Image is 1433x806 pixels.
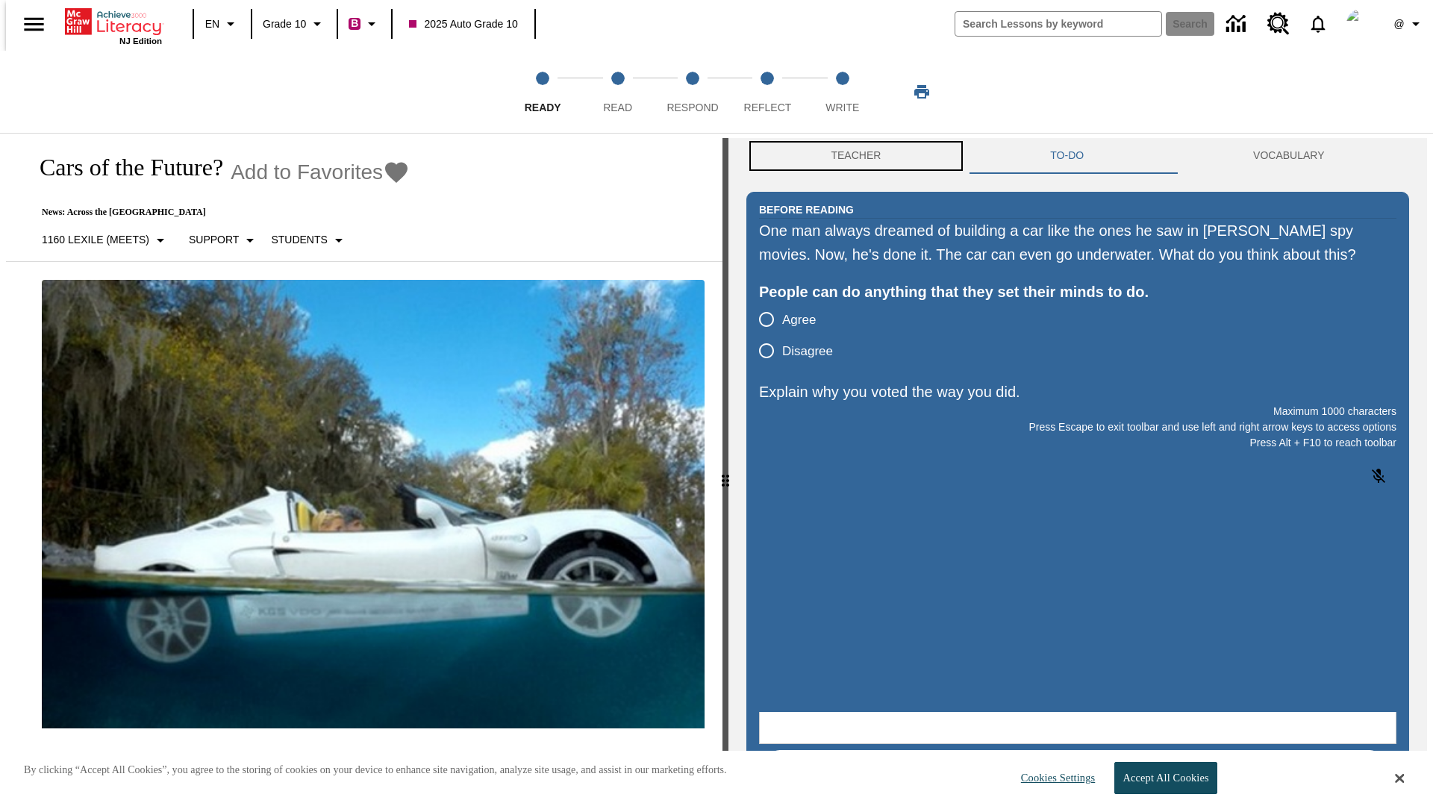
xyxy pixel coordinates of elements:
a: Resource Center, Will open in new tab [1258,4,1299,44]
span: NJ Edition [119,37,162,46]
div: activity [728,138,1427,805]
button: Close [1395,772,1404,785]
button: Accept All Cookies [1114,762,1217,794]
div: poll [759,304,845,366]
button: Open side menu [12,2,56,46]
span: Reflect [744,101,792,113]
button: Boost Class color is violet red. Change class color [343,10,387,37]
button: Print [898,78,946,105]
p: Press Alt + F10 to reach toolbar [759,435,1396,451]
span: Write [825,101,859,113]
p: 1160 Lexile (Meets) [42,232,149,248]
span: Ready [525,101,561,113]
button: Add to Favorites - Cars of the Future? [231,159,410,185]
button: VOCABULARY [1169,138,1409,174]
body: Explain why you voted the way you did. Maximum 1000 characters Press Alt + F10 to reach toolbar P... [6,12,218,25]
span: EN [205,16,219,32]
span: Read [603,101,632,113]
h1: Cars of the Future? [24,154,223,181]
button: Write step 5 of 5 [799,51,886,133]
p: Support [189,232,239,248]
button: TO-DO [966,138,1169,174]
div: Press Enter or Spacebar and then press right and left arrow keys to move the slider [722,138,728,805]
button: Select Student [265,227,353,254]
div: People can do anything that they set their minds to do. [759,280,1396,304]
button: Select Lexile, 1160 Lexile (Meets) [36,227,175,254]
p: Maximum 1000 characters [759,404,1396,419]
button: Grade: Grade 10, Select a grade [257,10,332,37]
button: Select a new avatar [1337,4,1385,43]
button: Respond step 3 of 5 [649,51,736,133]
div: reading [6,138,722,798]
img: High-tech automobile treading water. [42,280,705,728]
input: search field [955,12,1161,36]
a: Notifications [1299,4,1337,43]
div: Instructional Panel Tabs [746,138,1409,174]
button: Language: EN, Select a language [199,10,246,37]
h2: Before Reading [759,201,854,218]
button: Read step 2 of 5 [574,51,661,133]
span: Add to Favorites [231,160,383,184]
p: By clicking “Accept All Cookies”, you agree to the storing of cookies on your device to enhance s... [24,763,727,778]
button: Profile/Settings [1385,10,1433,37]
div: One man always dreamed of building a car like the ones he saw in [PERSON_NAME] spy movies. Now, h... [759,219,1396,266]
span: Disagree [782,342,833,361]
a: Data Center [1217,4,1258,45]
button: Teacher [746,138,966,174]
img: Avatar [1346,9,1376,39]
p: Explain why you voted the way you did. [759,380,1396,404]
p: News: Across the [GEOGRAPHIC_DATA] [24,207,410,218]
span: 2025 Auto Grade 10 [409,16,517,32]
button: Ready step 1 of 5 [499,51,586,133]
span: Agree [782,310,816,330]
span: B [351,14,358,33]
button: Reflect step 4 of 5 [724,51,811,133]
span: @ [1393,16,1404,32]
span: Respond [666,101,718,113]
button: Click to activate and allow voice recognition [1361,458,1396,494]
button: Cookies Settings [1008,763,1101,793]
button: Scaffolds, Support [183,227,265,254]
div: Home [65,5,162,46]
p: Students [271,232,327,248]
span: Grade 10 [263,16,306,32]
p: Press Escape to exit toolbar and use left and right arrow keys to access options [759,419,1396,435]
